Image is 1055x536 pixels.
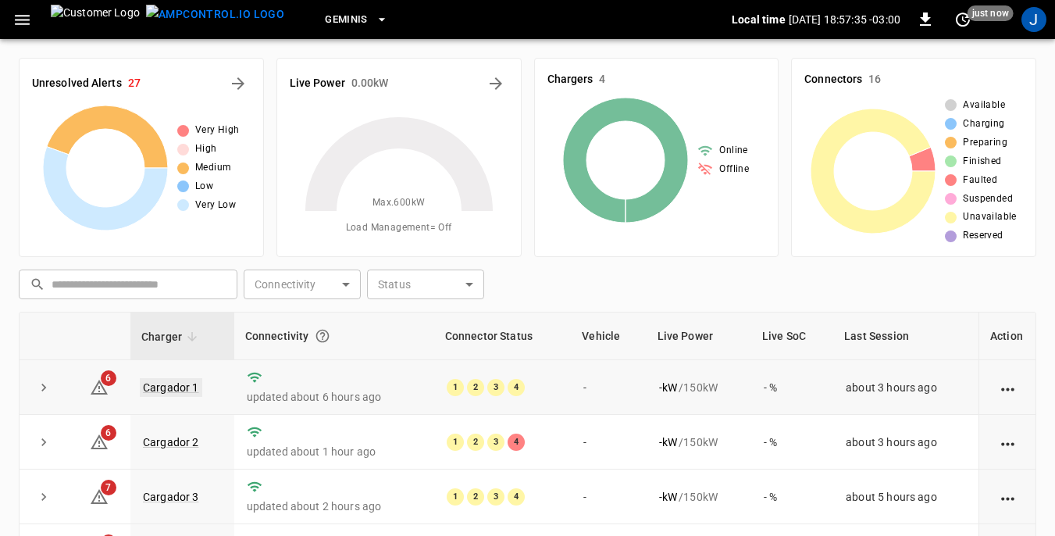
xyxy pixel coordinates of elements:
[487,488,504,506] div: 3
[195,198,236,213] span: Very Low
[290,75,345,92] h6: Live Power
[732,12,786,27] p: Local time
[467,434,484,451] div: 2
[963,209,1016,225] span: Unavailable
[467,379,484,396] div: 2
[32,75,122,92] h6: Unresolved Alerts
[508,488,525,506] div: 4
[1021,7,1046,32] div: profile-icon
[950,7,975,32] button: set refresh interval
[143,436,199,448] a: Cargador 2
[487,379,504,396] div: 3
[659,489,677,505] p: - kW
[226,71,251,96] button: All Alerts
[659,380,739,395] div: / 150 kW
[245,322,423,350] div: Connectivity
[963,135,1007,151] span: Preparing
[434,313,572,360] th: Connector Status
[308,322,337,350] button: Connection between the charger and our software.
[195,123,240,138] span: Very High
[963,154,1001,170] span: Finished
[963,116,1004,132] span: Charging
[508,434,525,451] div: 4
[571,313,646,360] th: Vehicle
[998,380,1018,395] div: action cell options
[751,313,833,360] th: Live SoC
[963,98,1005,113] span: Available
[963,228,1003,244] span: Reserved
[508,379,525,396] div: 4
[90,380,109,392] a: 6
[833,470,978,524] td: about 5 hours ago
[90,490,109,502] a: 7
[141,327,202,346] span: Charger
[247,498,422,514] p: updated about 2 hours ago
[146,5,284,24] img: ampcontrol.io logo
[372,195,426,211] span: Max. 600 kW
[101,370,116,386] span: 6
[195,179,213,195] span: Low
[483,71,508,96] button: Energy Overview
[998,489,1018,505] div: action cell options
[319,5,394,35] button: Geminis
[804,71,862,88] h6: Connectors
[647,313,751,360] th: Live Power
[833,360,978,415] td: about 3 hours ago
[90,434,109,447] a: 6
[325,11,368,29] span: Geminis
[247,444,422,459] p: updated about 1 hour ago
[833,313,978,360] th: Last Session
[487,434,504,451] div: 3
[101,480,116,495] span: 7
[447,434,464,451] div: 1
[978,313,1035,360] th: Action
[247,389,422,405] p: updated about 6 hours ago
[968,5,1014,21] span: just now
[195,141,217,157] span: High
[998,434,1018,450] div: action cell options
[751,360,833,415] td: - %
[32,431,55,454] button: expand row
[963,173,997,188] span: Faulted
[833,415,978,470] td: about 3 hours ago
[571,470,646,524] td: -
[51,5,140,34] img: Customer Logo
[963,191,1013,207] span: Suspended
[447,488,464,506] div: 1
[195,160,231,176] span: Medium
[140,378,202,397] a: Cargador 1
[719,162,749,177] span: Offline
[447,379,464,396] div: 1
[32,485,55,509] button: expand row
[719,143,747,159] span: Online
[868,71,881,88] h6: 16
[547,71,593,88] h6: Chargers
[101,425,116,441] span: 6
[751,415,833,470] td: - %
[128,75,141,92] h6: 27
[571,360,646,415] td: -
[346,220,452,236] span: Load Management = Off
[351,75,389,92] h6: 0.00 kW
[789,12,900,27] p: [DATE] 18:57:35 -03:00
[32,376,55,399] button: expand row
[751,470,833,524] td: - %
[659,434,739,450] div: / 150 kW
[659,434,677,450] p: - kW
[571,415,646,470] td: -
[143,491,199,503] a: Cargador 3
[467,488,484,506] div: 2
[659,489,739,505] div: / 150 kW
[599,71,605,88] h6: 4
[659,380,677,395] p: - kW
